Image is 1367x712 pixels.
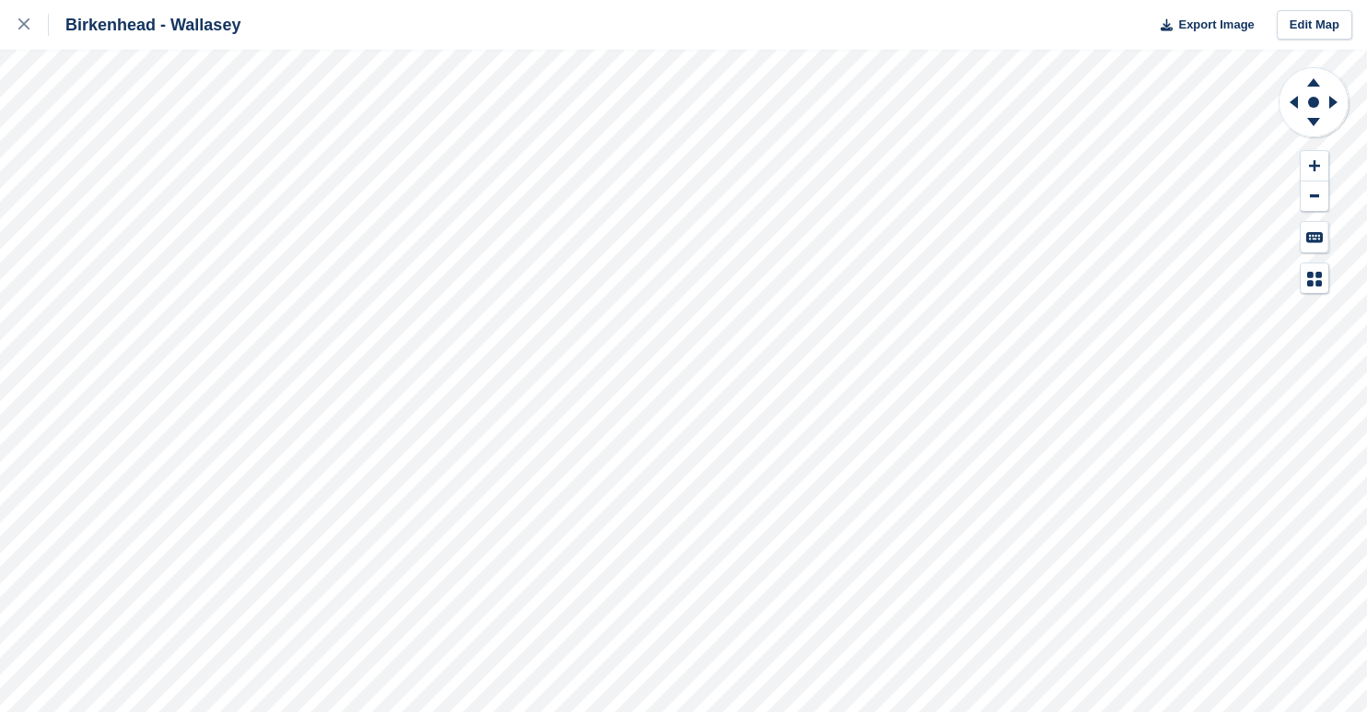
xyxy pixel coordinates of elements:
[1277,10,1352,41] a: Edit Map
[1301,151,1328,181] button: Zoom In
[1178,16,1254,34] span: Export Image
[1301,222,1328,252] button: Keyboard Shortcuts
[1301,263,1328,294] button: Map Legend
[49,14,240,36] div: Birkenhead - Wallasey
[1150,10,1255,41] button: Export Image
[1301,181,1328,212] button: Zoom Out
